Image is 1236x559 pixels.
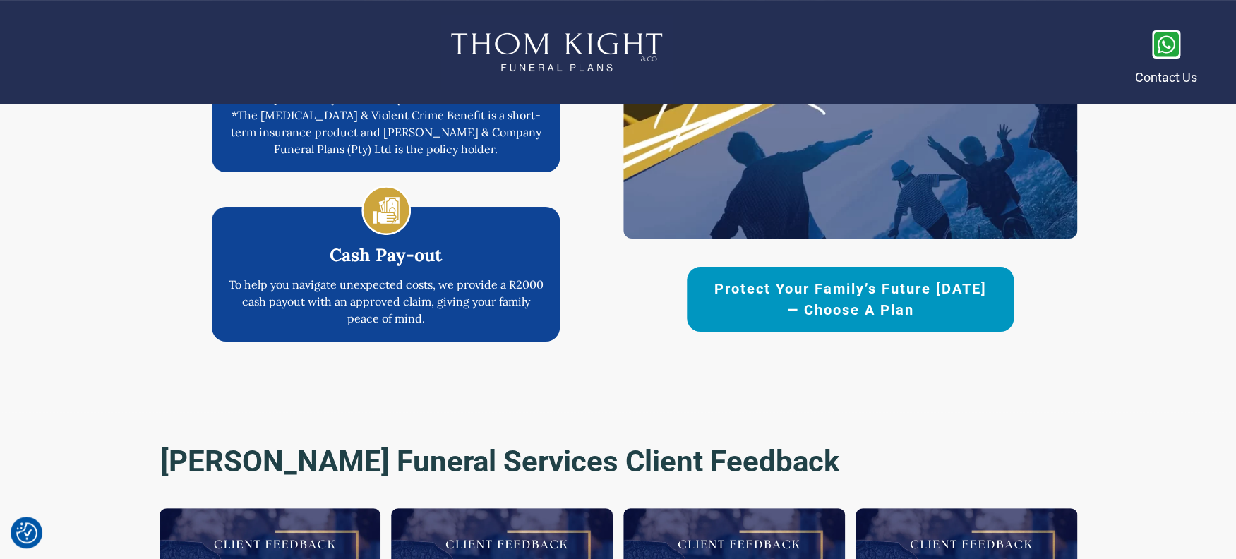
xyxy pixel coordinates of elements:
h2: [PERSON_NAME] Funeral Services Client Feedback [160,441,1076,483]
button: Consent Preferences [16,522,37,543]
p: To help you navigate unexpected costs, we provide a R2000 cash payout with an approved claim, giv... [227,276,545,327]
span: Protect Your Family’s Future [DATE] — Choose a Plan [712,278,989,320]
p: Contact Us [1135,66,1197,89]
p: Acts as a safety net and provides your loved ones with an additional lump-sum benefit if you or a... [227,56,545,157]
a: Protect Your Family’s Future [DATE] — Choose a Plan [687,267,1014,332]
h6: Cash Pay-out [227,243,545,268]
img: Revisit consent button [16,522,37,543]
img: Icon_Cash Pay-out [361,186,411,235]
